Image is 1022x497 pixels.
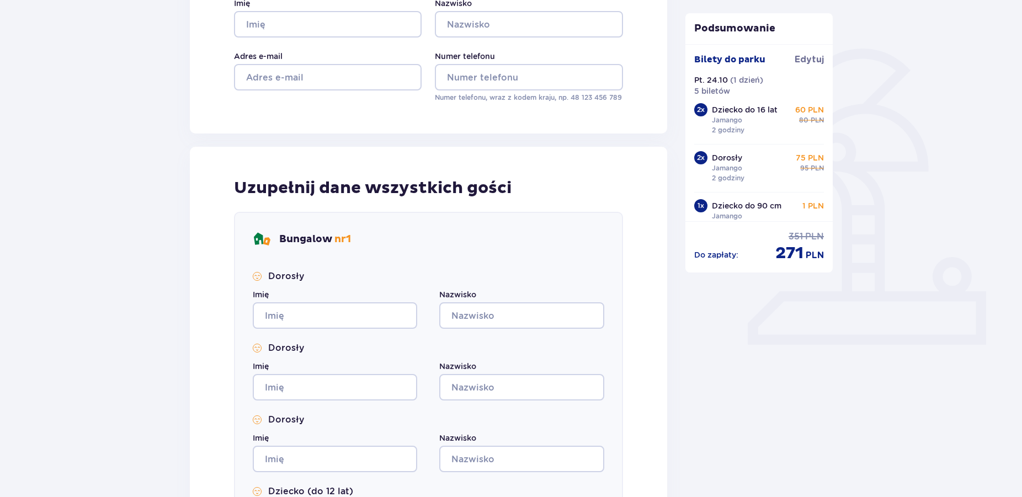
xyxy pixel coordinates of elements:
[806,249,824,261] span: PLN
[775,243,803,264] span: 271
[439,302,604,329] input: Nazwisko
[712,211,742,221] p: Jamango
[253,487,262,496] img: Smile Icon
[712,115,742,125] p: Jamango
[435,64,622,90] input: Numer telefonu
[268,414,304,426] p: Dorosły
[279,233,351,246] p: Bungalow
[253,415,262,424] img: Smile Icon
[694,199,707,212] div: 1 x
[805,231,824,243] span: PLN
[253,344,262,352] img: Smile Icon
[694,103,707,116] div: 2 x
[811,115,824,125] span: PLN
[234,11,422,38] input: Imię
[802,200,824,211] p: 1 PLN
[800,163,808,173] span: 95
[795,104,824,115] p: 60 PLN
[799,115,808,125] span: 80
[253,289,269,300] label: Imię
[234,51,283,62] label: Adres e-mail
[253,446,417,472] input: Imię
[234,64,422,90] input: Adres e-mail
[253,272,262,281] img: Smile Icon
[712,152,742,163] p: Dorosły
[685,22,833,35] p: Podsumowanie
[712,125,744,135] p: 2 godziny
[439,289,476,300] label: Nazwisko
[234,178,512,199] p: Uzupełnij dane wszystkich gości
[439,374,604,400] input: Nazwisko
[694,249,738,260] p: Do zapłaty :
[268,270,304,282] p: Dorosły
[694,85,730,97] p: 5 biletów
[795,54,824,66] span: Edytuj
[712,173,744,183] p: 2 godziny
[253,302,417,329] input: Imię
[253,432,269,443] label: Imię
[796,152,824,163] p: 75 PLN
[712,104,778,115] p: Dziecko do 16 lat
[694,74,728,85] p: Pt. 24.10
[253,374,417,400] input: Imię
[811,163,824,173] span: PLN
[789,231,803,243] span: 351
[712,163,742,173] p: Jamango
[435,93,622,103] p: Numer telefonu, wraz z kodem kraju, np. 48 ​123 ​456 ​789
[253,361,269,372] label: Imię
[439,361,476,372] label: Nazwisko
[694,54,765,66] p: Bilety do parku
[439,432,476,443] label: Nazwisko
[435,11,622,38] input: Nazwisko
[694,151,707,164] div: 2 x
[435,51,495,62] label: Numer telefonu
[712,200,781,211] p: Dziecko do 90 cm
[253,231,270,248] img: bungalows Icon
[439,446,604,472] input: Nazwisko
[268,342,304,354] p: Dorosły
[334,233,351,245] span: nr 1
[730,74,763,85] p: ( 1 dzień )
